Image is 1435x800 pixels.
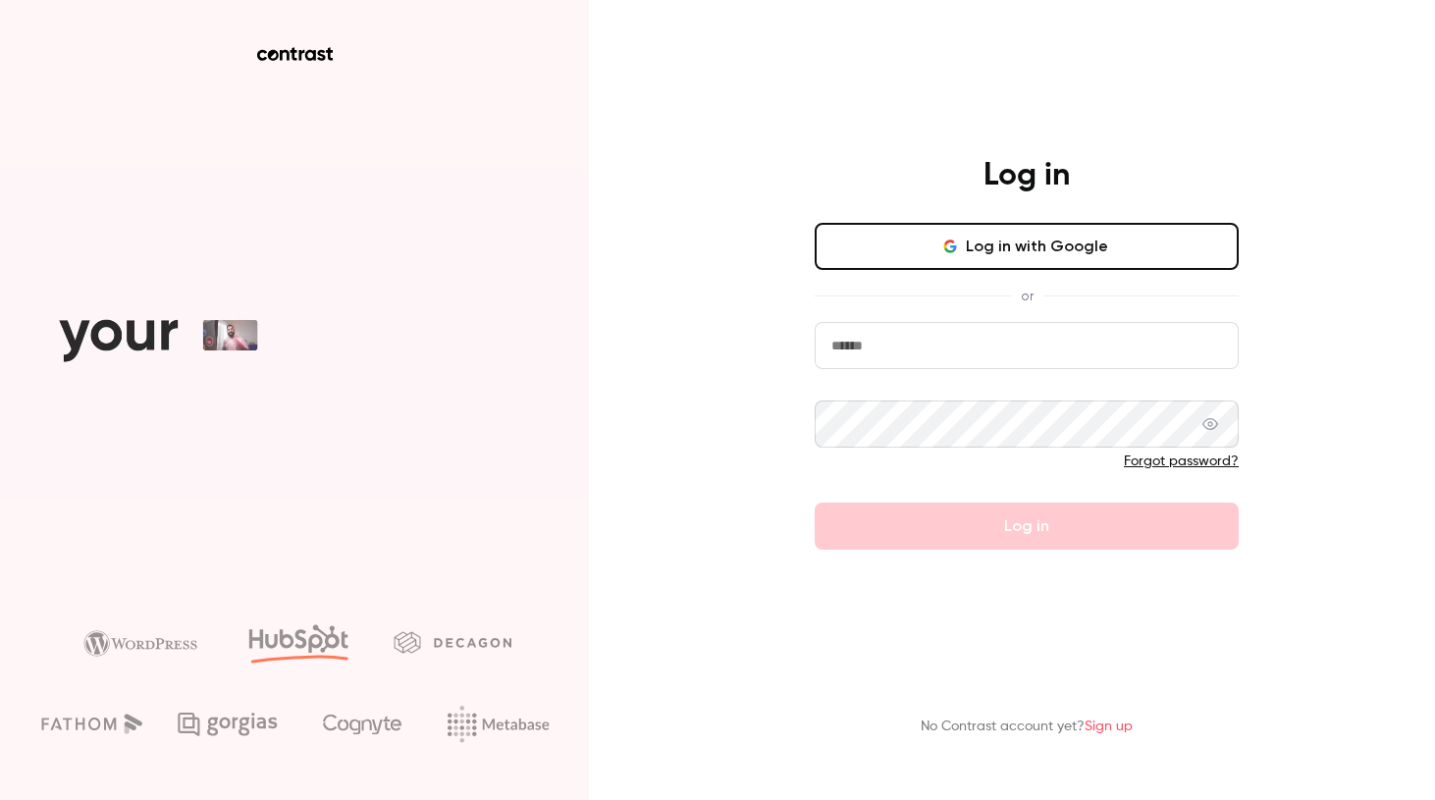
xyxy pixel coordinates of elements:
a: Forgot password? [1124,454,1239,468]
p: No Contrast account yet? [921,717,1133,737]
span: or [1011,286,1043,306]
a: Sign up [1085,720,1133,733]
img: decagon [394,631,511,653]
button: Log in with Google [815,223,1239,270]
h4: Log in [983,156,1070,195]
